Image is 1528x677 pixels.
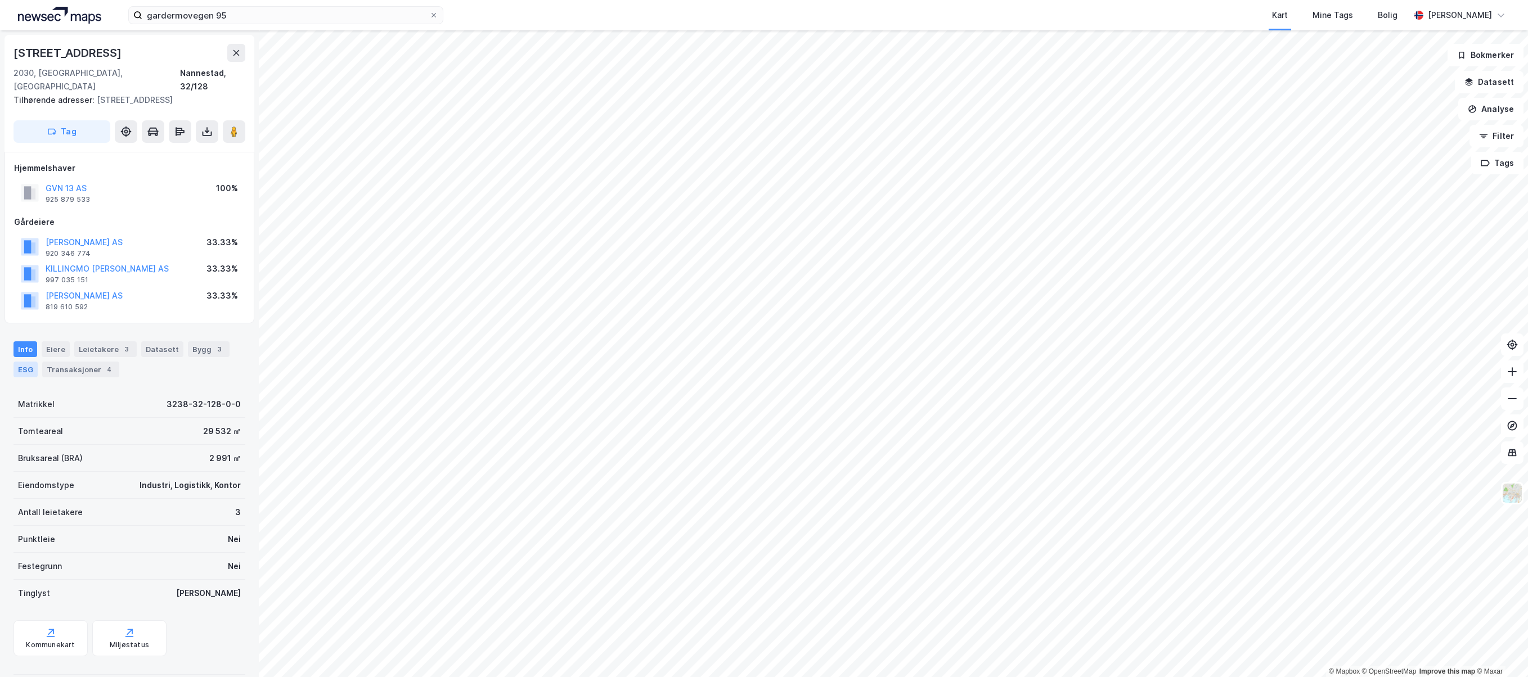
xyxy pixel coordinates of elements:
div: 925 879 533 [46,195,90,204]
button: Bokmerker [1448,44,1523,66]
div: Bygg [188,341,230,357]
div: Tomteareal [18,425,63,438]
div: Transaksjoner [42,362,119,377]
input: Søk på adresse, matrikkel, gårdeiere, leietakere eller personer [142,7,429,24]
img: Z [1502,482,1523,504]
div: 3 [235,506,241,519]
iframe: Chat Widget [1472,623,1528,677]
div: 33.33% [206,262,238,276]
div: 33.33% [206,289,238,303]
div: Industri, Logistikk, Kontor [140,479,241,492]
div: Mine Tags [1313,8,1353,22]
div: ESG [14,362,38,377]
a: OpenStreetMap [1362,667,1417,675]
div: 29 532 ㎡ [203,425,241,438]
div: Festegrunn [18,559,62,573]
div: 33.33% [206,236,238,249]
div: 4 [104,364,115,375]
button: Analyse [1458,98,1523,120]
a: Improve this map [1419,667,1475,675]
div: Nannestad, 32/128 [180,66,245,93]
div: Datasett [141,341,183,357]
div: Gårdeiere [14,215,245,229]
div: Chatt-widget [1472,623,1528,677]
div: [PERSON_NAME] [176,586,241,600]
div: Nei [228,559,241,573]
div: Nei [228,532,241,546]
button: Datasett [1455,71,1523,93]
div: Leietakere [74,341,137,357]
div: Antall leietakere [18,506,83,519]
div: 100% [216,182,238,195]
div: 997 035 151 [46,276,88,285]
div: [STREET_ADDRESS] [14,44,124,62]
div: Tinglyst [18,586,50,600]
div: 2030, [GEOGRAPHIC_DATA], [GEOGRAPHIC_DATA] [14,66,180,93]
div: 920 346 774 [46,249,91,258]
div: 2 991 ㎡ [209,452,241,465]
div: 3238-32-128-0-0 [167,398,241,411]
div: 819 610 592 [46,303,88,312]
div: Hjemmelshaver [14,161,245,175]
span: Tilhørende adresser: [14,95,97,105]
button: Tag [14,120,110,143]
div: Matrikkel [18,398,55,411]
div: Info [14,341,37,357]
div: Bruksareal (BRA) [18,452,83,465]
div: Bolig [1378,8,1397,22]
button: Filter [1469,125,1523,147]
div: Eiere [42,341,70,357]
div: Eiendomstype [18,479,74,492]
div: 3 [121,344,132,355]
button: Tags [1471,152,1523,174]
div: Miljøstatus [110,640,149,649]
div: Kart [1272,8,1288,22]
img: logo.a4113a55bc3d86da70a041830d287a7e.svg [18,7,101,24]
div: [STREET_ADDRESS] [14,93,236,107]
a: Mapbox [1329,667,1360,675]
div: Kommunekart [26,640,75,649]
div: Punktleie [18,532,55,546]
div: 3 [214,344,225,355]
div: [PERSON_NAME] [1428,8,1492,22]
